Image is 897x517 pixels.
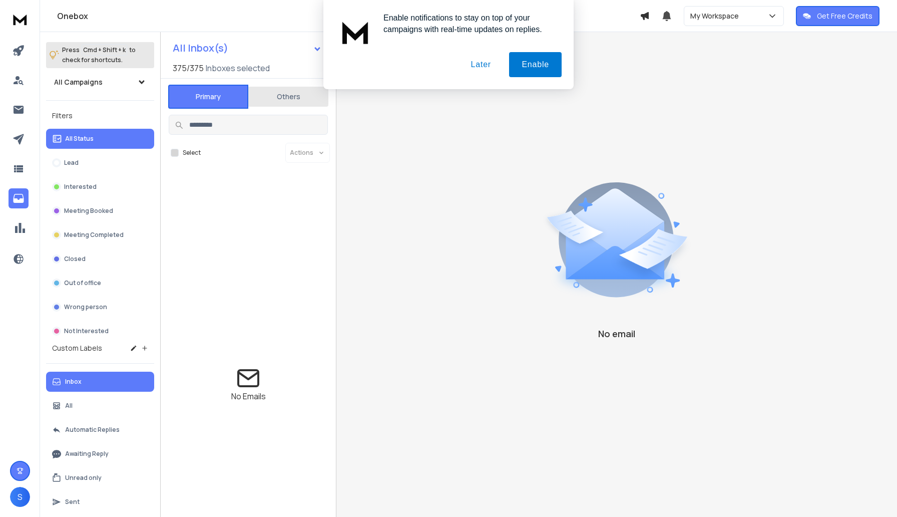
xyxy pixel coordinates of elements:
[46,273,154,293] button: Out of office
[46,225,154,245] button: Meeting Completed
[458,52,503,77] button: Later
[65,135,94,143] p: All Status
[46,249,154,269] button: Closed
[335,12,375,52] img: notification icon
[65,450,109,458] p: Awaiting Reply
[598,327,635,341] p: No email
[64,279,101,287] p: Out of office
[65,474,102,482] p: Unread only
[375,12,562,35] div: Enable notifications to stay on top of your campaigns with real-time updates on replies.
[46,396,154,416] button: All
[52,343,102,353] h3: Custom Labels
[46,153,154,173] button: Lead
[65,426,120,434] p: Automatic Replies
[65,498,80,506] p: Sent
[64,255,86,263] p: Closed
[509,52,562,77] button: Enable
[65,378,82,386] p: Inbox
[64,231,124,239] p: Meeting Completed
[64,303,107,311] p: Wrong person
[46,177,154,197] button: Interested
[65,402,73,410] p: All
[183,149,201,157] label: Select
[64,207,113,215] p: Meeting Booked
[46,109,154,123] h3: Filters
[46,321,154,341] button: Not Interested
[64,159,79,167] p: Lead
[10,487,30,507] button: S
[46,420,154,440] button: Automatic Replies
[46,297,154,317] button: Wrong person
[231,390,266,402] p: No Emails
[46,468,154,488] button: Unread only
[46,201,154,221] button: Meeting Booked
[248,86,328,108] button: Others
[168,85,248,109] button: Primary
[46,129,154,149] button: All Status
[64,183,97,191] p: Interested
[46,492,154,512] button: Sent
[46,372,154,392] button: Inbox
[46,444,154,464] button: Awaiting Reply
[64,327,109,335] p: Not Interested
